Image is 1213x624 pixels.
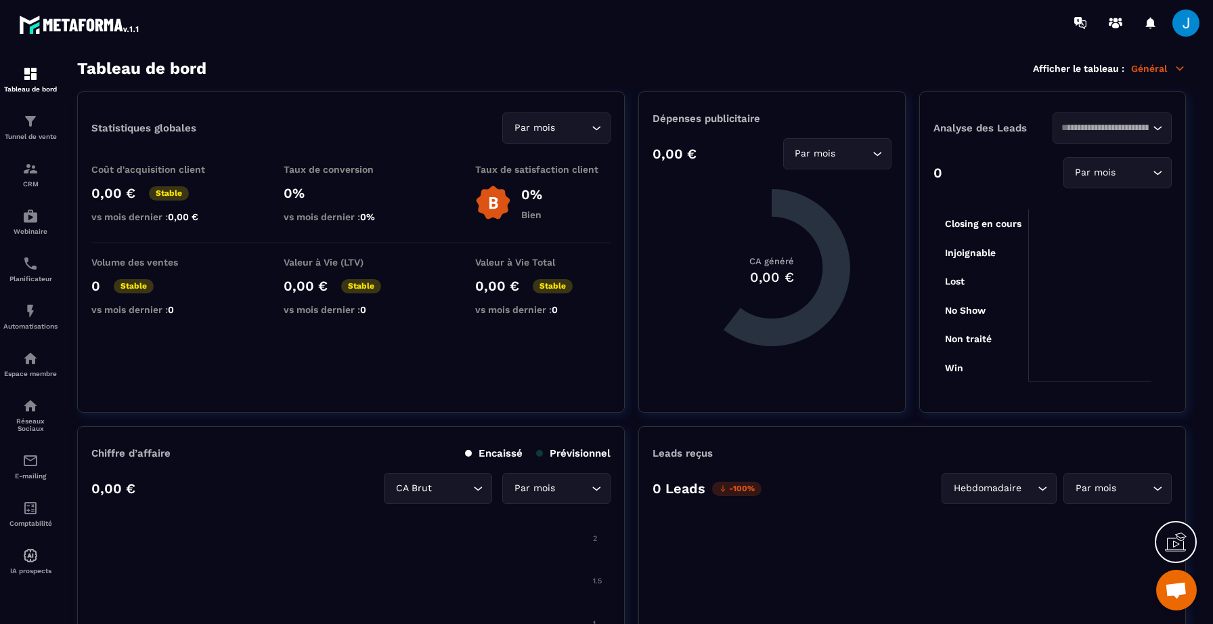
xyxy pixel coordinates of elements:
[3,198,58,245] a: automationsautomationsWebinaire
[521,209,542,220] p: Bien
[502,473,611,504] div: Search for option
[91,211,227,222] p: vs mois dernier :
[3,490,58,537] a: accountantaccountantComptabilité
[3,245,58,293] a: schedulerschedulerPlanificateur
[1053,112,1172,144] div: Search for option
[22,208,39,224] img: automations
[1156,570,1197,610] a: Ouvrir le chat
[1119,165,1149,180] input: Search for option
[3,417,58,432] p: Réseaux Sociaux
[475,185,511,221] img: b-badge-o.b3b20ee6.svg
[3,180,58,188] p: CRM
[475,164,611,175] p: Taux de satisfaction client
[944,247,995,259] tspan: Injoignable
[944,333,991,344] tspan: Non traité
[284,185,419,201] p: 0%
[712,482,762,496] p: -100%
[792,146,839,161] span: Par mois
[3,323,58,330] p: Automatisations
[475,257,611,268] p: Valeur à Vie Total
[3,472,58,480] p: E-mailing
[933,122,1053,134] p: Analyse des Leads
[1061,121,1149,136] input: Search for option
[168,304,174,315] span: 0
[944,305,986,316] tspan: No Show
[1131,62,1186,75] p: Général
[511,121,558,136] span: Par mois
[558,481,588,496] input: Search for option
[91,304,227,315] p: vs mois dernier :
[1033,63,1124,74] p: Afficher le tableau :
[19,12,141,37] img: logo
[22,66,39,82] img: formation
[91,257,227,268] p: Volume des ventes
[839,146,869,161] input: Search for option
[3,103,58,150] a: formationformationTunnel de vente
[1063,473,1172,504] div: Search for option
[511,481,558,496] span: Par mois
[944,362,963,373] tspan: Win
[22,303,39,319] img: automations
[284,211,419,222] p: vs mois dernier :
[3,520,58,527] p: Comptabilité
[91,122,196,134] p: Statistiques globales
[114,279,154,293] p: Stable
[3,293,58,340] a: automationsautomationsAutomatisations
[1119,481,1149,496] input: Search for option
[502,112,611,144] div: Search for option
[22,453,39,469] img: email
[168,211,198,222] span: 0,00 €
[3,56,58,103] a: formationformationTableau de bord
[22,161,39,177] img: formation
[1072,481,1119,496] span: Par mois
[91,164,227,175] p: Coût d'acquisition client
[475,278,519,294] p: 0,00 €
[783,138,891,169] div: Search for option
[3,275,58,283] p: Planificateur
[3,567,58,575] p: IA prospects
[435,481,470,496] input: Search for option
[653,480,705,497] p: 0 Leads
[942,473,1057,504] div: Search for option
[593,577,602,585] tspan: 1.5
[22,113,39,129] img: formation
[3,340,58,388] a: automationsautomationsEspace membre
[536,447,611,459] p: Prévisionnel
[3,150,58,198] a: formationformationCRM
[149,186,189,201] p: Stable
[91,480,135,497] p: 0,00 €
[341,279,381,293] p: Stable
[360,211,375,222] span: 0%
[475,304,611,315] p: vs mois dernier :
[360,304,366,315] span: 0
[521,186,542,203] p: 0%
[653,447,713,459] p: Leads reçus
[284,164,419,175] p: Taux de conversion
[1072,165,1119,180] span: Par mois
[284,304,419,315] p: vs mois dernier :
[91,185,135,201] p: 0,00 €
[3,133,58,140] p: Tunnel de vente
[3,85,58,93] p: Tableau de bord
[77,59,206,78] h3: Tableau de bord
[552,304,558,315] span: 0
[22,255,39,272] img: scheduler
[465,447,523,459] p: Encaissé
[653,112,891,125] p: Dépenses publicitaire
[653,146,697,162] p: 0,00 €
[1063,157,1172,188] div: Search for option
[91,278,100,294] p: 0
[950,481,1024,496] span: Hebdomadaire
[284,278,328,294] p: 0,00 €
[3,388,58,442] a: social-networksocial-networkRéseaux Sociaux
[593,534,597,543] tspan: 2
[22,398,39,414] img: social-network
[384,473,492,504] div: Search for option
[558,121,588,136] input: Search for option
[22,547,39,564] img: automations
[22,350,39,367] img: automations
[284,257,419,268] p: Valeur à Vie (LTV)
[933,165,942,181] p: 0
[393,481,435,496] span: CA Brut
[3,370,58,377] p: Espace membre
